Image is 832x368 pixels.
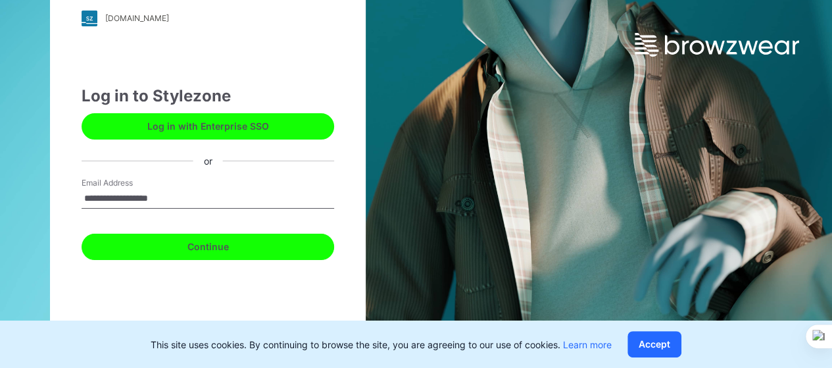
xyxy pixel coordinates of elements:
img: stylezone-logo.562084cfcfab977791bfbf7441f1a819.svg [82,11,97,26]
a: [DOMAIN_NAME] [82,11,334,26]
label: Email Address [82,177,174,189]
a: Learn more [563,339,612,350]
div: Log in to Stylezone [82,84,334,108]
div: [DOMAIN_NAME] [105,13,169,23]
button: Log in with Enterprise SSO [82,113,334,140]
button: Continue [82,234,334,260]
img: browzwear-logo.e42bd6dac1945053ebaf764b6aa21510.svg [635,33,799,57]
button: Accept [627,331,681,357]
div: or [193,154,223,168]
p: This site uses cookies. By continuing to browse the site, you are agreeing to our use of cookies. [151,338,612,352]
